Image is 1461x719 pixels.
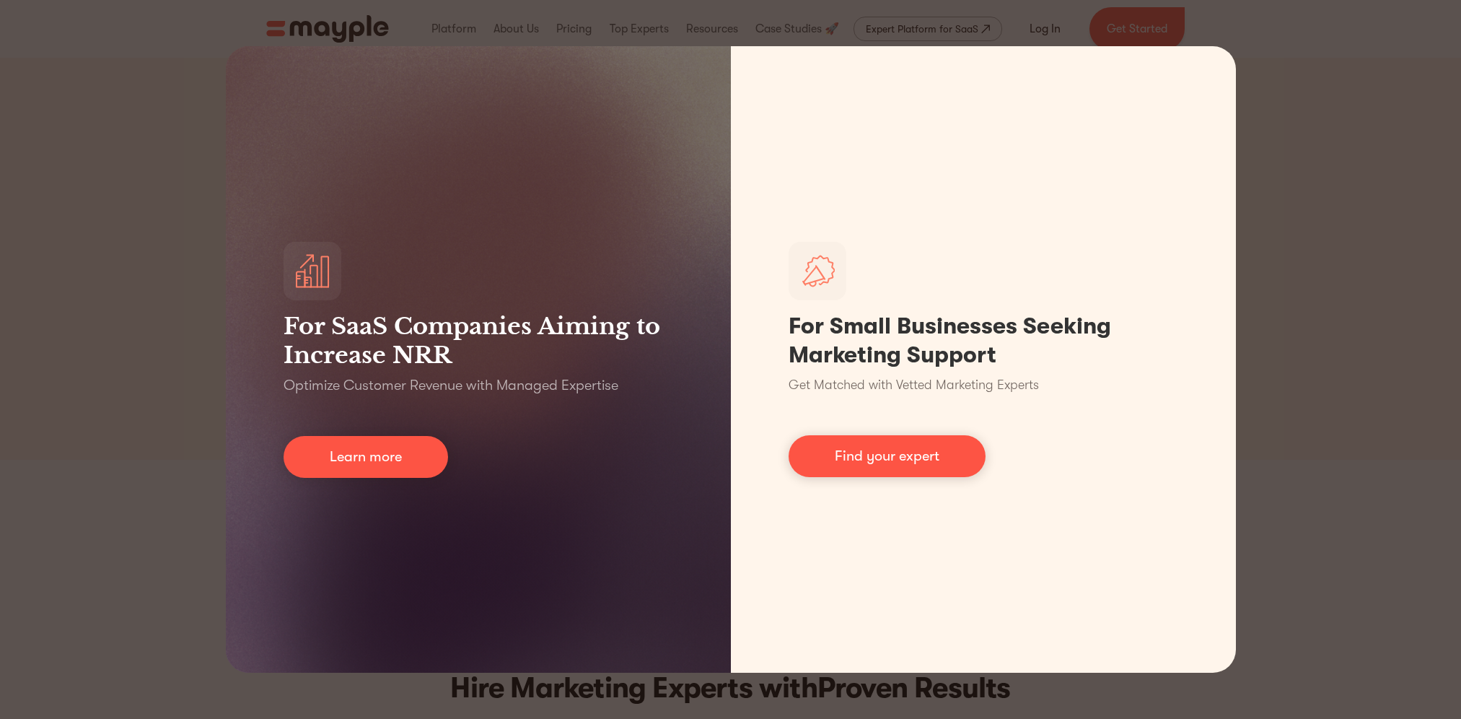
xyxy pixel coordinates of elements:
h1: For Small Businesses Seeking Marketing Support [789,312,1178,370]
a: Find your expert [789,435,986,477]
a: Learn more [284,436,448,478]
p: Get Matched with Vetted Marketing Experts [789,375,1039,395]
h3: For SaaS Companies Aiming to Increase NRR [284,312,673,370]
p: Optimize Customer Revenue with Managed Expertise [284,375,618,396]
